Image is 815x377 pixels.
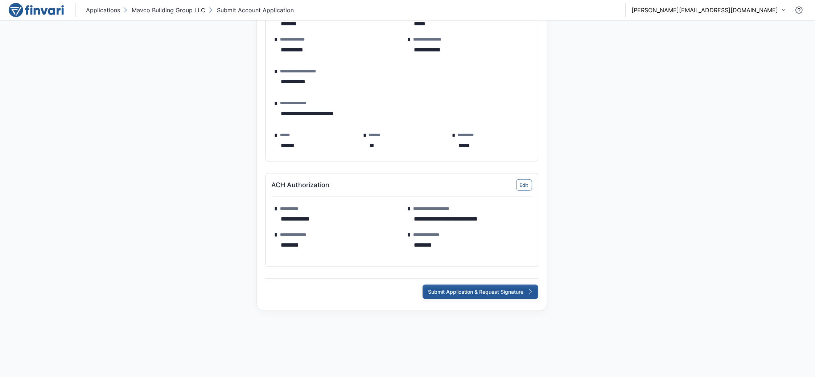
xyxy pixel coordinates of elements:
[631,6,786,14] button: [PERSON_NAME][EMAIL_ADDRESS][DOMAIN_NAME]
[207,4,295,16] button: Submit Account Application
[516,179,532,191] button: Edit
[132,6,205,14] p: Mavco Building Group LLC
[631,6,778,14] p: [PERSON_NAME][EMAIL_ADDRESS][DOMAIN_NAME]
[272,181,330,189] h6: ACH Authorization
[86,6,120,14] p: Applications
[792,3,806,17] button: Contact Support
[122,4,207,16] button: Mavco Building Group LLC
[85,4,122,16] button: Applications
[217,6,294,14] p: Submit Account Application
[9,3,64,17] img: logo
[423,285,538,299] button: Submit Application & Request Signature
